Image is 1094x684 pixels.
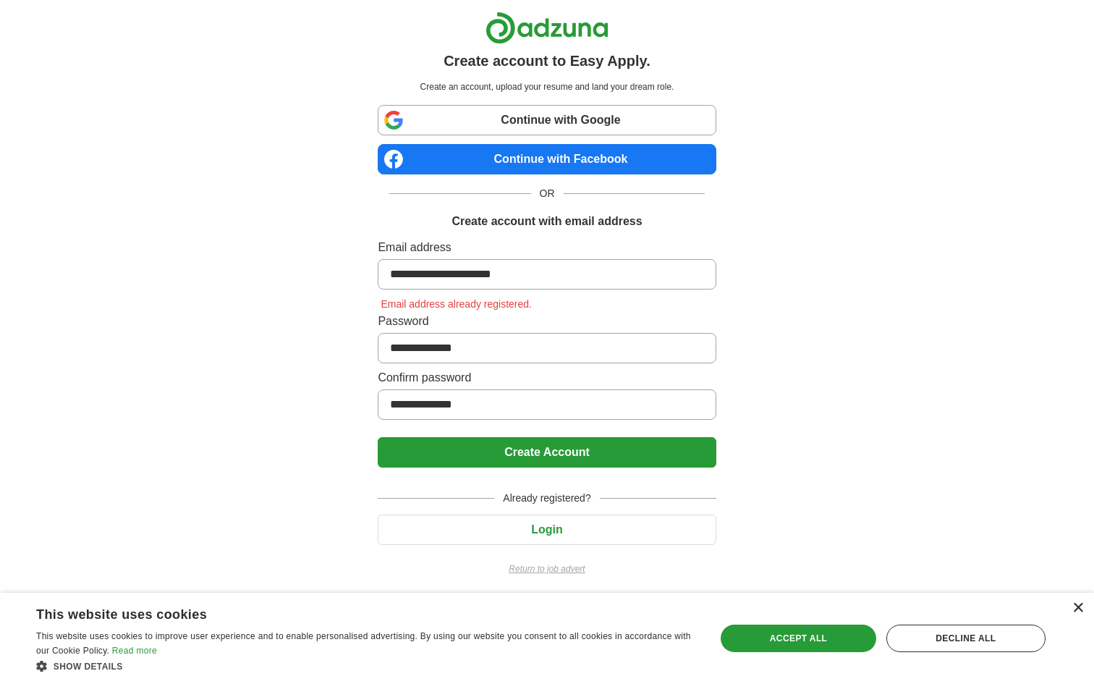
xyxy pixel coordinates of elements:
[378,144,716,174] a: Continue with Facebook
[36,631,691,656] span: This website uses cookies to improve user experience and to enable personalised advertising. By u...
[381,80,713,93] p: Create an account, upload your resume and land your dream role.
[721,625,875,652] div: Accept all
[36,601,659,623] div: This website uses cookies
[378,369,716,387] label: Confirm password
[378,105,716,135] a: Continue with Google
[886,625,1046,652] div: Decline all
[378,523,716,536] a: Login
[444,50,650,72] h1: Create account to Easy Apply.
[378,298,535,310] span: Email address already registered.
[378,313,716,330] label: Password
[378,562,716,575] a: Return to job advert
[485,12,609,44] img: Adzuna logo
[531,186,564,201] span: OR
[494,491,599,506] span: Already registered?
[112,646,157,656] a: Read more, opens a new window
[378,515,716,545] button: Login
[54,662,123,672] span: Show details
[378,437,716,468] button: Create Account
[36,659,695,673] div: Show details
[1072,603,1083,614] div: Close
[451,213,642,230] h1: Create account with email address
[378,239,716,256] label: Email address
